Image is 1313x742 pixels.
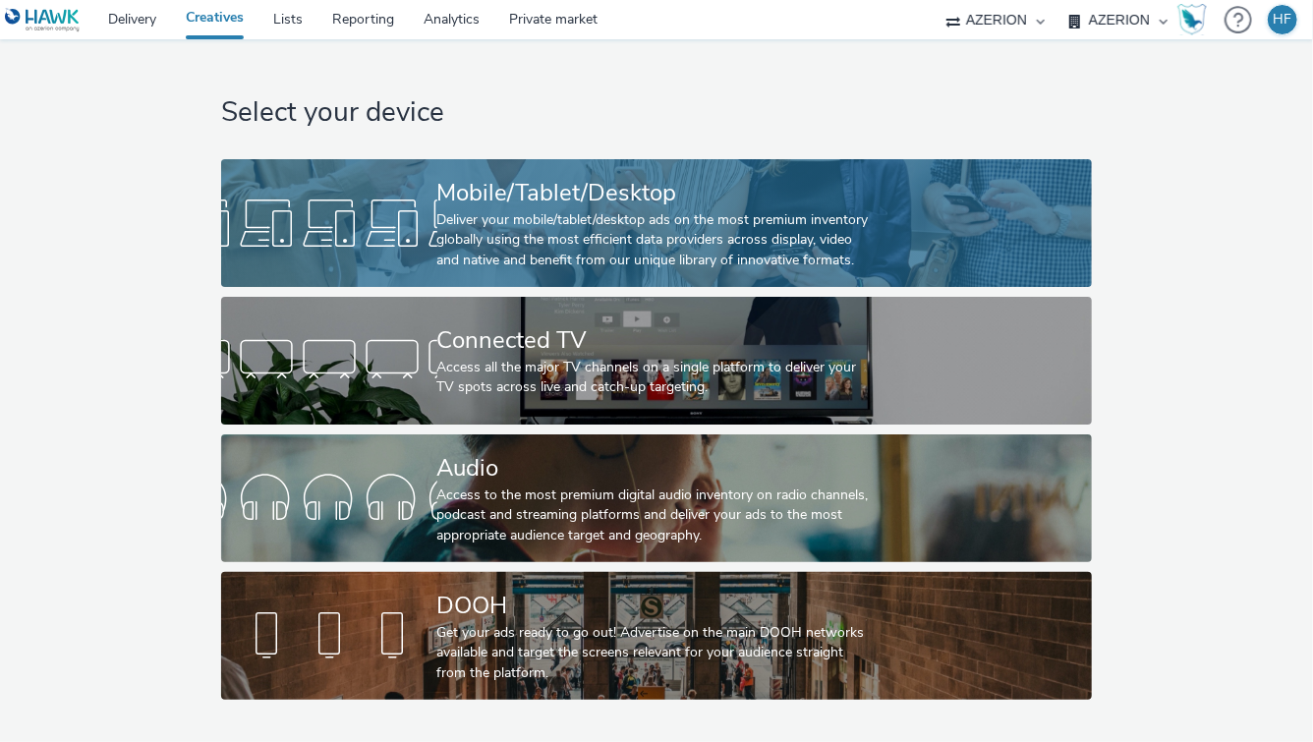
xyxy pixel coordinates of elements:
div: Access to the most premium digital audio inventory on radio channels, podcast and streaming platf... [437,485,869,545]
div: Deliver your mobile/tablet/desktop ads on the most premium inventory globally using the most effi... [437,210,869,270]
div: Audio [437,451,869,485]
img: Hawk Academy [1177,4,1207,35]
div: Mobile/Tablet/Desktop [437,176,869,210]
div: Get your ads ready to go out! Advertise on the main DOOH networks available and target the screen... [437,623,869,683]
a: Mobile/Tablet/DesktopDeliver your mobile/tablet/desktop ads on the most premium inventory globall... [221,159,1092,287]
div: Access all the major TV channels on a single platform to deliver your TV spots across live and ca... [437,358,869,398]
div: HF [1274,5,1292,34]
a: Connected TVAccess all the major TV channels on a single platform to deliver your TV spots across... [221,297,1092,425]
div: Connected TV [437,323,869,358]
a: Hawk Academy [1177,4,1215,35]
a: DOOHGet your ads ready to go out! Advertise on the main DOOH networks available and target the sc... [221,572,1092,700]
a: AudioAccess to the most premium digital audio inventory on radio channels, podcast and streaming ... [221,434,1092,562]
img: undefined Logo [5,8,81,32]
div: DOOH [437,589,869,623]
h1: Select your device [221,94,1092,132]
